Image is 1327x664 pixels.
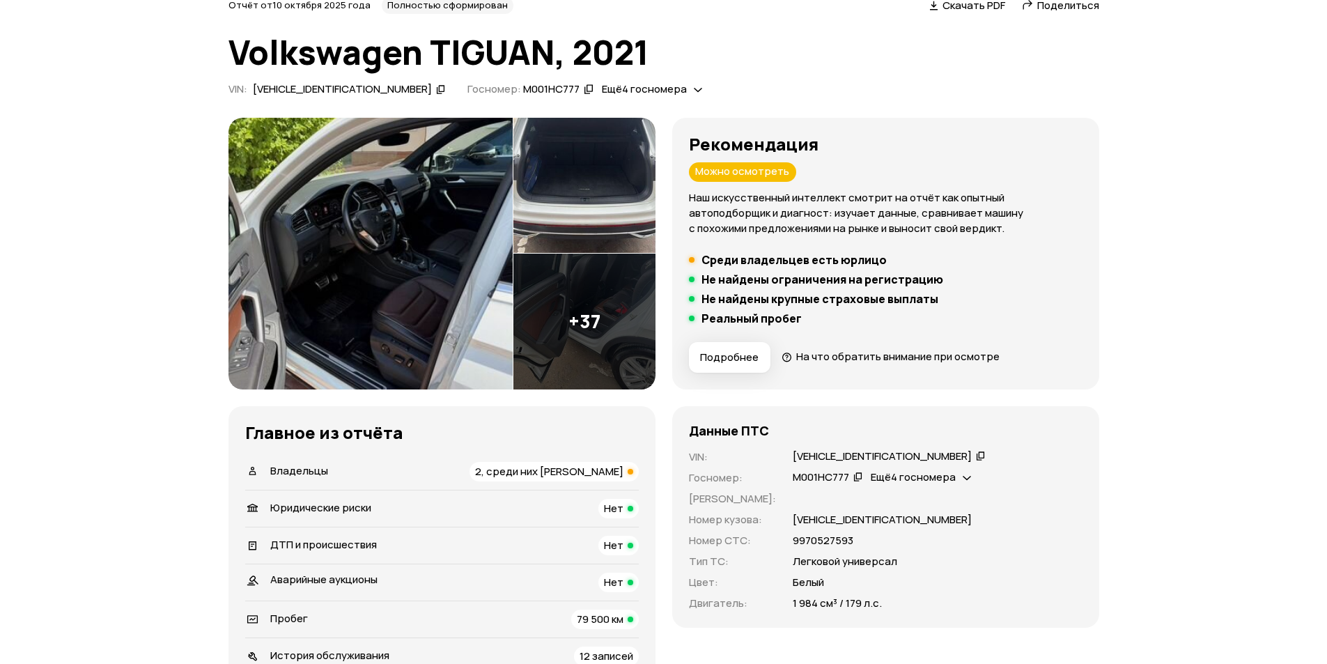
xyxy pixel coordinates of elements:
[793,449,972,464] div: [VEHICLE_IDENTIFICATION_NUMBER]
[701,272,943,286] h5: Не найдены ограничения на регистрацию
[253,82,432,97] div: [VEHICLE_IDENTIFICATION_NUMBER]
[701,292,938,306] h5: Не найдены крупные страховые выплаты
[689,342,770,373] button: Подробнее
[793,470,849,485] div: М001НС777
[793,533,853,548] p: 9970527593
[577,612,623,626] span: 79 500 км
[689,162,796,182] div: Можно осмотреть
[689,491,776,507] p: [PERSON_NAME] :
[270,463,328,478] span: Владельцы
[602,82,687,96] span: Ещё 4 госномера
[871,470,956,484] span: Ещё 4 госномера
[793,512,972,527] p: [VEHICLE_IDENTIFICATION_NUMBER]
[270,537,377,552] span: ДТП и происшествия
[689,190,1082,236] p: Наш искусственный интеллект смотрит на отчёт как опытный автоподборщик и диагност: изучает данные...
[604,538,623,553] span: Нет
[689,554,776,569] p: Тип ТС :
[270,611,308,626] span: Пробег
[467,82,521,96] span: Госномер:
[793,596,882,611] p: 1 984 см³ / 179 л.с.
[793,575,824,590] p: Белый
[796,349,1000,364] span: На что обратить внимание при осмотре
[701,253,887,267] h5: Среди владельцев есть юрлицо
[604,575,623,589] span: Нет
[689,449,776,465] p: VIN :
[689,533,776,548] p: Номер СТС :
[782,349,1000,364] a: На что обратить внимание при осмотре
[523,82,580,97] div: М001НС777
[689,596,776,611] p: Двигатель :
[689,423,769,438] h4: Данные ПТС
[580,649,633,663] span: 12 записей
[793,554,897,569] p: Легковой универсал
[475,464,623,479] span: 2, среди них [PERSON_NAME]
[689,470,776,486] p: Госномер :
[700,350,759,364] span: Подробнее
[228,82,247,96] span: VIN :
[701,311,802,325] h5: Реальный пробег
[270,500,371,515] span: Юридические риски
[689,575,776,590] p: Цвет :
[604,501,623,516] span: Нет
[270,648,389,663] span: История обслуживания
[689,512,776,527] p: Номер кузова :
[245,423,639,442] h3: Главное из отчёта
[270,572,378,587] span: Аварийные аукционы
[228,33,1099,71] h1: Volkswagen TIGUAN, 2021
[689,134,1082,154] h3: Рекомендация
